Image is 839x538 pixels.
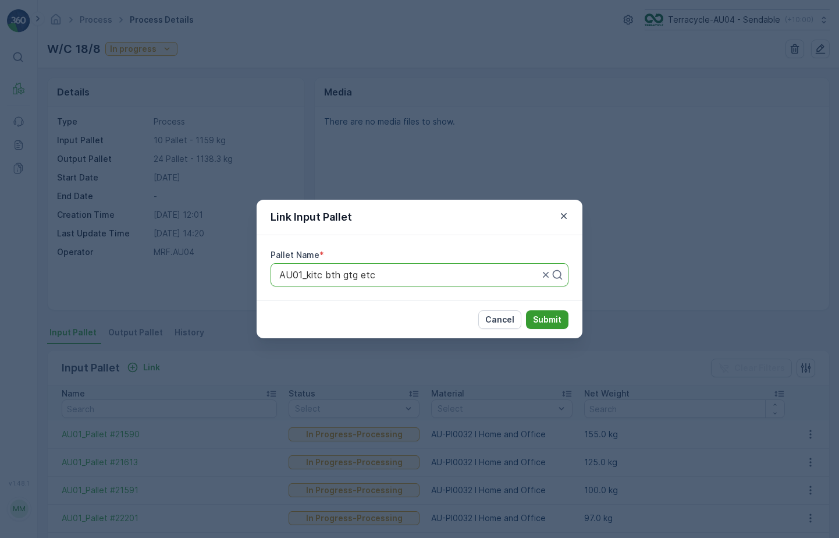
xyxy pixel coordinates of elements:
[478,310,521,329] button: Cancel
[485,314,514,325] p: Cancel
[526,310,568,329] button: Submit
[271,250,319,260] label: Pallet Name
[533,314,561,325] p: Submit
[271,209,352,225] p: Link Input Pallet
